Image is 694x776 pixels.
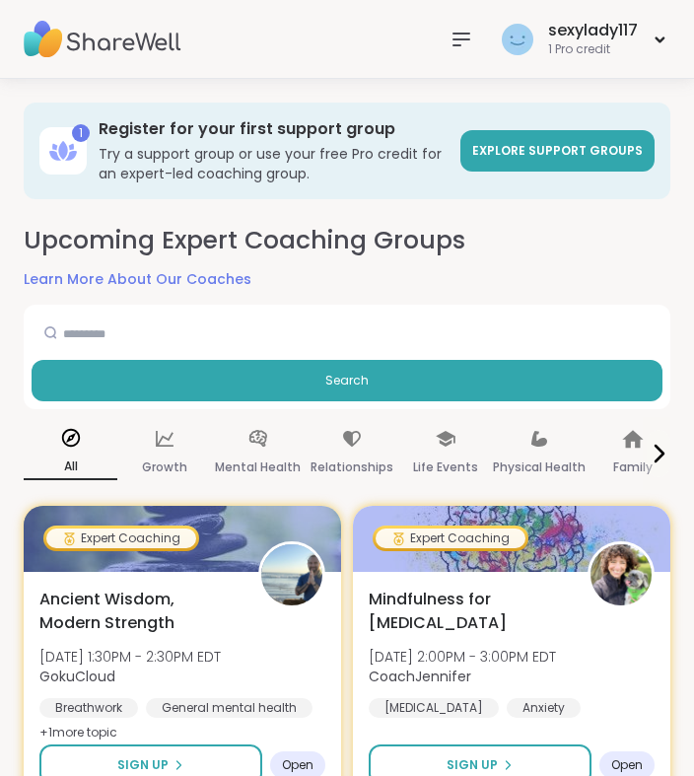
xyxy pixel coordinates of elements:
[413,456,478,479] p: Life Events
[611,757,643,773] span: Open
[215,456,301,479] p: Mental Health
[493,456,586,479] p: Physical Health
[507,698,581,718] div: Anxiety
[39,698,138,718] div: Breathwork
[376,529,525,548] div: Expert Coaching
[311,456,393,479] p: Relationships
[369,667,471,686] b: CoachJennifer
[261,544,322,605] img: GokuCloud
[24,223,465,257] h2: Upcoming Expert Coaching Groups
[548,41,638,58] div: 1 Pro credit
[72,124,90,142] div: 1
[369,698,499,718] div: [MEDICAL_DATA]
[369,647,556,667] span: [DATE] 2:00PM - 3:00PM EDT
[24,269,251,289] a: Learn More About Our Coaches
[24,5,181,74] img: ShareWell Nav Logo
[613,456,653,479] p: Family
[142,456,187,479] p: Growth
[282,757,313,773] span: Open
[460,130,655,172] a: Explore support groups
[46,529,196,548] div: Expert Coaching
[24,455,117,480] p: All
[548,20,638,41] div: sexylady117
[447,756,498,774] span: Sign Up
[590,544,652,605] img: CoachJennifer
[39,667,115,686] b: GokuCloud
[99,144,449,183] h3: Try a support group or use your free Pro credit for an expert-led coaching group.
[146,698,312,718] div: General mental health
[502,24,533,55] img: sexylady117
[369,588,566,635] span: Mindfulness for [MEDICAL_DATA]
[472,142,643,159] span: Explore support groups
[32,360,662,401] button: Search
[117,756,169,774] span: Sign Up
[99,118,449,140] h3: Register for your first support group
[39,647,221,667] span: [DATE] 1:30PM - 2:30PM EDT
[39,588,237,635] span: Ancient Wisdom, Modern Strength
[325,372,369,389] span: Search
